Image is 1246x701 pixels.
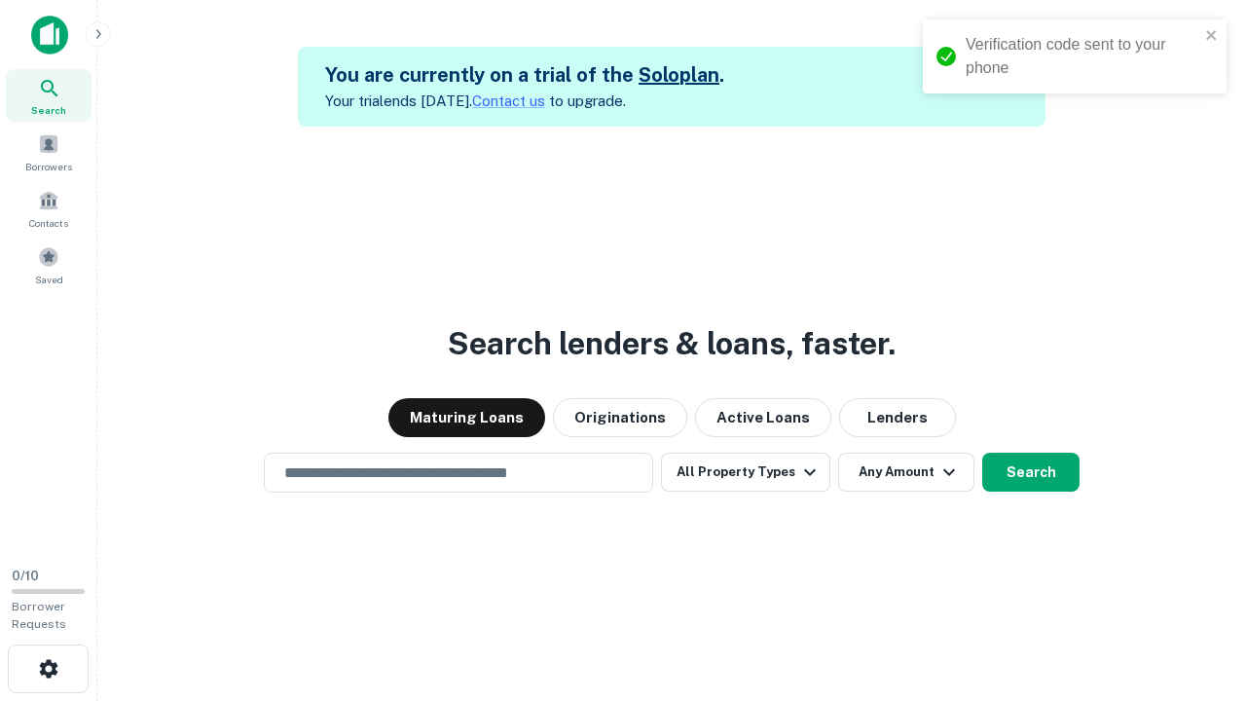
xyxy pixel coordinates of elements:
[695,398,831,437] button: Active Loans
[12,569,39,583] span: 0 / 10
[1149,545,1246,639] iframe: Chat Widget
[6,239,92,291] a: Saved
[472,92,545,109] a: Contact us
[31,102,66,118] span: Search
[1205,27,1219,46] button: close
[388,398,545,437] button: Maturing Loans
[6,126,92,178] a: Borrowers
[639,63,719,87] a: Soloplan
[966,33,1199,80] div: Verification code sent to your phone
[325,60,724,90] h5: You are currently on a trial of the .
[35,272,63,287] span: Saved
[25,159,72,174] span: Borrowers
[838,453,974,492] button: Any Amount
[553,398,687,437] button: Originations
[6,182,92,235] a: Contacts
[29,215,68,231] span: Contacts
[31,16,68,55] img: capitalize-icon.png
[661,453,830,492] button: All Property Types
[6,69,92,122] a: Search
[839,398,956,437] button: Lenders
[325,90,724,113] p: Your trial ends [DATE]. to upgrade.
[12,600,66,631] span: Borrower Requests
[448,320,896,367] h3: Search lenders & loans, faster.
[982,453,1080,492] button: Search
